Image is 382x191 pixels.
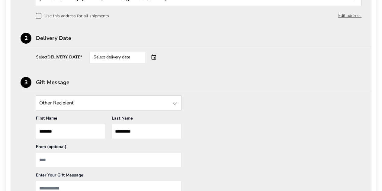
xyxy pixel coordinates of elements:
[36,172,181,181] div: Enter Your Gift Message
[47,54,82,60] strong: DELIVERY DATE*
[112,115,181,124] div: Last Name
[36,115,106,124] div: First Name
[36,35,371,41] div: Delivery Date
[36,124,106,139] input: First Name
[36,144,181,152] div: From (optional)
[338,12,361,19] button: Edit address
[36,152,181,167] input: From
[112,124,181,139] input: Last Name
[36,80,371,85] div: Gift Message
[36,95,181,110] input: State
[36,13,109,18] label: Use this address for all shipments
[90,51,146,63] div: Select delivery date
[36,55,82,59] div: Select
[21,33,31,44] div: 2
[21,77,31,88] div: 3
